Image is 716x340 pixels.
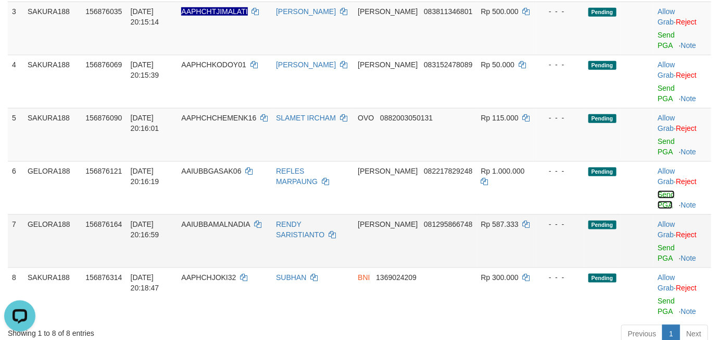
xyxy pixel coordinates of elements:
td: 7 [8,214,23,268]
span: [DATE] 20:16:59 [131,220,159,239]
span: 156876164 [85,220,122,228]
a: Allow Grab [658,114,675,132]
span: Rp 115.000 [481,114,519,122]
span: · [658,114,676,132]
a: [PERSON_NAME] [276,7,336,16]
a: Note [681,41,697,50]
span: Copy 0882003050131 to clipboard [380,114,433,122]
span: Pending [588,274,617,283]
a: Reject [676,230,697,239]
span: [PERSON_NAME] [358,220,418,228]
span: Rp 50.000 [481,60,515,69]
span: Pending [588,221,617,229]
a: Note [681,94,697,103]
a: REFLES MARPAUNG [276,167,318,186]
div: - - - [541,59,580,70]
a: SLAMET IRCHAM [276,114,336,122]
div: - - - [541,272,580,283]
span: Rp 587.333 [481,220,519,228]
a: Reject [676,284,697,292]
span: Rp 1.000.000 [481,167,525,175]
span: Pending [588,167,617,176]
a: RENDY SARISTIANTO [276,220,324,239]
span: Pending [588,61,617,70]
a: Send PGA [658,244,675,262]
span: Copy 083152478089 to clipboard [424,60,472,69]
span: Copy 083811346801 to clipboard [424,7,472,16]
span: AAPHCHKODOY01 [181,60,246,69]
a: Reject [676,18,697,26]
td: GELORA188 [23,214,81,268]
a: [PERSON_NAME] [276,60,336,69]
span: Copy 1369024209 to clipboard [376,273,417,282]
a: SUBHAN [276,273,306,282]
span: Rp 500.000 [481,7,519,16]
a: Allow Grab [658,60,675,79]
span: [PERSON_NAME] [358,60,418,69]
a: Note [681,307,697,315]
span: AAPHCHJOKI32 [181,273,236,282]
a: Allow Grab [658,220,675,239]
span: BNI [358,273,370,282]
td: · [654,108,711,161]
span: · [658,60,676,79]
td: · [654,55,711,108]
a: Allow Grab [658,273,675,292]
a: Note [681,148,697,156]
span: Nama rekening ada tanda titik/strip, harap diedit [181,7,247,16]
span: [DATE] 20:18:47 [131,273,159,292]
td: · [654,2,711,55]
a: Note [681,254,697,262]
span: OVO [358,114,374,122]
td: SAKURA188 [23,268,81,321]
a: Send PGA [658,297,675,315]
td: · [654,268,711,321]
span: · [658,220,676,239]
span: [DATE] 20:16:01 [131,114,159,132]
span: · [658,7,676,26]
a: Reject [676,124,697,132]
span: 156876035 [85,7,122,16]
span: Copy 081295866748 to clipboard [424,220,472,228]
span: [PERSON_NAME] [358,7,418,16]
td: 6 [8,161,23,214]
td: · [654,161,711,214]
span: 156876314 [85,273,122,282]
span: Pending [588,114,617,123]
a: Note [681,201,697,209]
span: · [658,167,676,186]
span: AAPHCHCHEMENK16 [181,114,256,122]
span: Copy 082217829248 to clipboard [424,167,472,175]
td: 4 [8,55,23,108]
button: Open LiveChat chat widget [4,4,35,35]
div: - - - [541,6,580,17]
div: - - - [541,113,580,123]
a: Reject [676,177,697,186]
td: 5 [8,108,23,161]
a: Send PGA [658,190,675,209]
td: GELORA188 [23,161,81,214]
span: [DATE] 20:16:19 [131,167,159,186]
span: Rp 300.000 [481,273,519,282]
td: 3 [8,2,23,55]
div: - - - [541,166,580,176]
span: 156876090 [85,114,122,122]
span: [DATE] 20:15:39 [131,60,159,79]
span: 156876069 [85,60,122,69]
a: Allow Grab [658,167,675,186]
span: [DATE] 20:15:14 [131,7,159,26]
td: 8 [8,268,23,321]
td: SAKURA188 [23,108,81,161]
td: SAKURA188 [23,2,81,55]
a: Allow Grab [658,7,675,26]
a: Send PGA [658,31,675,50]
a: Send PGA [658,137,675,156]
span: Pending [588,8,617,17]
a: Send PGA [658,84,675,103]
span: [PERSON_NAME] [358,167,418,175]
a: Reject [676,71,697,79]
td: SAKURA188 [23,55,81,108]
span: AAIUBBAMALNADIA [181,220,250,228]
span: AAIUBBGASAK06 [181,167,241,175]
span: 156876121 [85,167,122,175]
